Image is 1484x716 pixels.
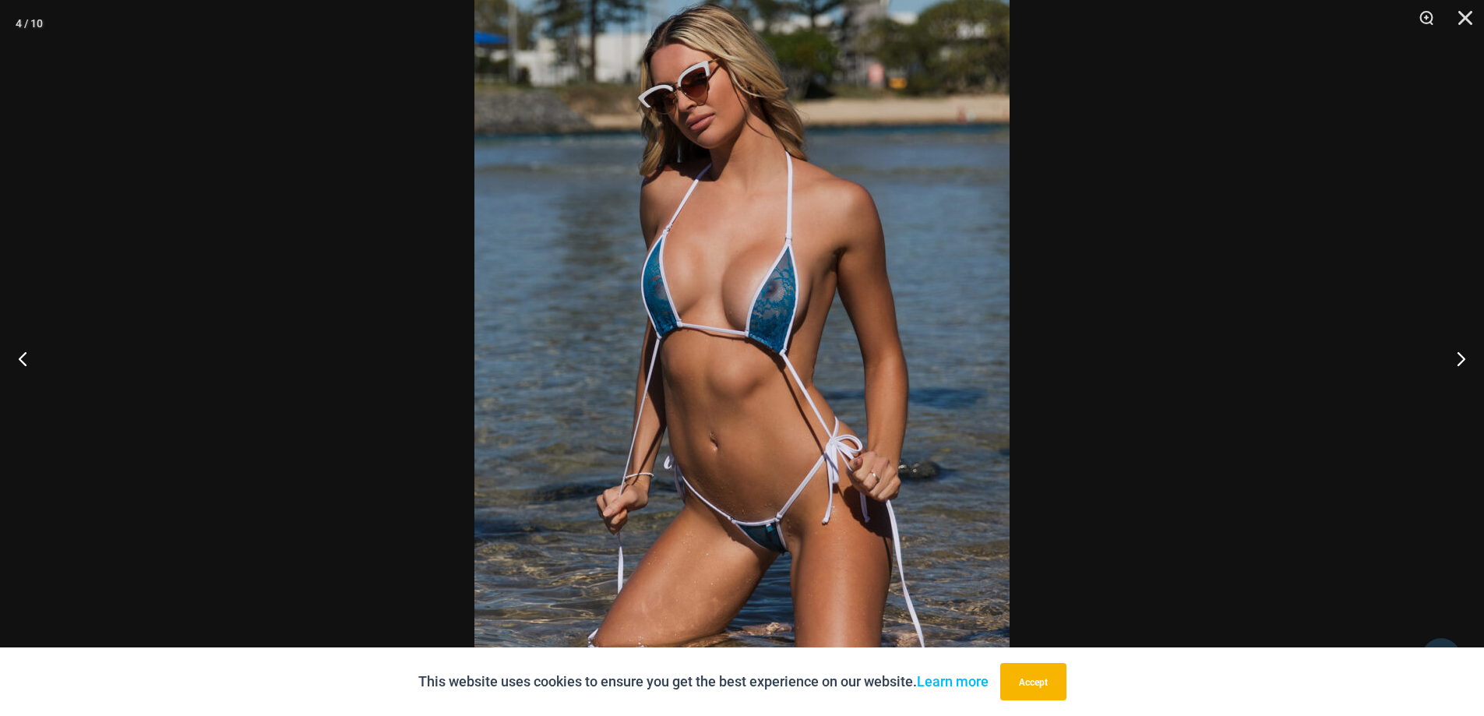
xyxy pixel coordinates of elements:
[418,670,989,693] p: This website uses cookies to ensure you get the best experience on our website.
[1426,319,1484,397] button: Next
[16,12,43,35] div: 4 / 10
[1000,663,1066,700] button: Accept
[917,673,989,690] a: Learn more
